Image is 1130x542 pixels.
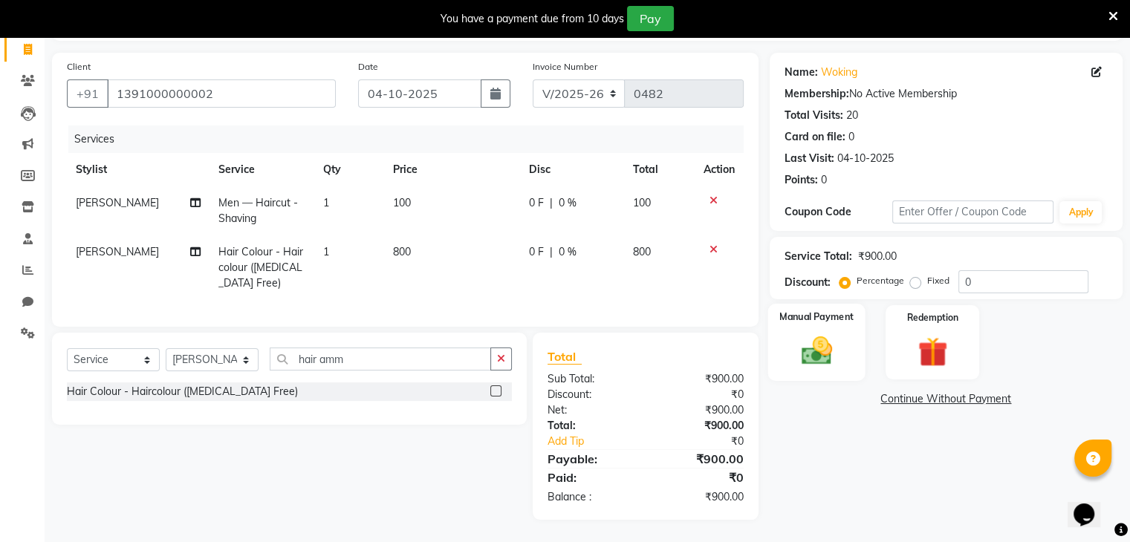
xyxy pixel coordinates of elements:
div: Services [68,125,755,153]
th: Total [624,153,695,186]
div: Coupon Code [785,204,892,220]
button: Pay [627,6,674,31]
img: _gift.svg [909,333,957,370]
div: Total Visits: [785,108,843,123]
a: Woking [821,65,857,80]
span: [PERSON_NAME] [76,196,159,209]
label: Redemption [907,311,958,324]
div: ₹900.00 [858,249,897,264]
div: ₹0 [646,468,755,486]
div: Card on file: [785,129,845,145]
th: Price [384,153,520,186]
th: Qty [314,153,384,186]
div: Points: [785,172,818,188]
span: 800 [633,245,651,258]
span: Hair Colour - Haircolour ([MEDICAL_DATA] Free) [218,245,303,290]
div: 0 [848,129,854,145]
div: No Active Membership [785,86,1108,102]
div: Balance : [536,489,646,505]
a: Add Tip [536,434,663,449]
span: 800 [393,245,411,258]
span: [PERSON_NAME] [76,245,159,258]
div: Name: [785,65,818,80]
span: 0 F [529,244,544,260]
div: Discount: [536,387,646,402]
div: Payable: [536,450,646,468]
th: Service [210,153,314,186]
img: _cash.svg [791,333,841,369]
span: | [550,244,553,260]
div: Last Visit: [785,151,834,166]
label: Date [358,60,378,74]
div: ₹900.00 [646,418,755,434]
th: Stylist [67,153,210,186]
button: Apply [1059,201,1102,223]
div: Net: [536,402,646,418]
div: ₹900.00 [646,450,755,468]
label: Manual Payment [779,310,854,324]
th: Action [695,153,744,186]
label: Invoice Number [533,60,597,74]
span: | [550,195,553,211]
div: ₹900.00 [646,371,755,387]
input: Search by Name/Mobile/Email/Code [107,79,336,108]
button: +91 [67,79,108,108]
div: 0 [821,172,827,188]
span: 1 [323,196,329,209]
span: 100 [393,196,411,209]
span: 0 % [559,244,577,260]
div: Total: [536,418,646,434]
div: ₹0 [646,387,755,402]
input: Enter Offer / Coupon Code [892,200,1054,223]
div: 04-10-2025 [837,151,894,166]
a: Continue Without Payment [773,391,1120,407]
span: 1 [323,245,329,258]
label: Fixed [927,274,949,287]
span: Total [548,349,582,365]
div: Membership: [785,86,849,102]
th: Disc [520,153,624,186]
div: ₹900.00 [646,402,755,418]
input: Search or Scan [270,347,491,370]
div: ₹900.00 [646,489,755,505]
span: 0 F [529,195,544,211]
div: Sub Total: [536,371,646,387]
div: Hair Colour - Haircolour ([MEDICAL_DATA] Free) [67,384,298,399]
label: Percentage [857,274,904,287]
div: Service Total: [785,249,852,264]
span: Men — Haircut - Shaving [218,196,298,225]
label: Client [67,60,91,74]
span: 0 % [559,195,577,211]
div: 20 [846,108,858,123]
span: 100 [633,196,651,209]
div: You have a payment due from 10 days [441,11,624,27]
div: Paid: [536,468,646,486]
iframe: chat widget [1068,483,1115,527]
div: Discount: [785,275,831,290]
div: ₹0 [663,434,754,449]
